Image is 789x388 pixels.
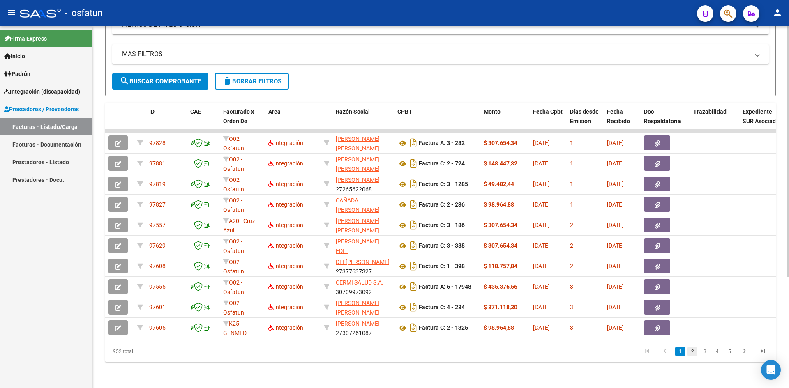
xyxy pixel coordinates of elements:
datatable-header-cell: Fecha Cpbt [530,103,567,139]
div: 27281393885 [336,237,391,254]
i: Descargar documento [408,259,419,273]
span: 97605 [149,324,166,331]
span: [PERSON_NAME] [336,320,380,327]
span: CAE [190,108,201,115]
span: 97819 [149,181,166,187]
button: Borrar Filtros [215,73,289,90]
strong: Factura A: 3 - 282 [419,140,465,147]
strong: Factura C: 2 - 724 [419,161,465,167]
span: Fecha Recibido [607,108,630,124]
span: 1 [570,140,573,146]
datatable-header-cell: ID [146,103,187,139]
i: Descargar documento [408,301,419,314]
li: page 5 [723,344,736,358]
span: [DATE] [607,181,624,187]
mat-icon: search [120,76,129,86]
a: 5 [724,347,734,356]
a: go to last page [755,347,771,356]
datatable-header-cell: Area [265,103,321,139]
strong: Factura C: 3 - 186 [419,222,465,229]
datatable-header-cell: CAE [187,103,220,139]
span: 97827 [149,201,166,208]
strong: Factura C: 2 - 236 [419,202,465,208]
span: [PERSON_NAME] [PERSON_NAME] [336,218,380,234]
span: Integración [268,140,303,146]
span: Area [268,108,281,115]
span: Doc Respaldatoria [644,108,681,124]
strong: $ 435.376,56 [484,283,517,290]
span: [PERSON_NAME] EDIT [336,238,380,254]
mat-icon: delete [222,76,232,86]
li: page 2 [686,344,699,358]
div: 27307261087 [336,319,391,336]
strong: Factura C: 3 - 1285 [419,181,468,188]
span: [DATE] [607,222,624,228]
span: [DATE] [607,160,624,167]
datatable-header-cell: Días desde Emisión [567,103,604,139]
span: O02 - Osfatun Propio [223,135,244,161]
a: 1 [675,347,685,356]
span: [DATE] [533,263,550,269]
span: Expediente SUR Asociado [743,108,779,124]
span: Prestadores / Proveedores [4,105,79,114]
span: Integración (discapacidad) [4,87,80,96]
span: 97881 [149,160,166,167]
span: Integración [268,304,303,310]
span: [DATE] [607,283,624,290]
span: O02 - Osfatun Propio [223,279,244,305]
span: 97629 [149,242,166,249]
span: [DATE] [533,304,550,310]
span: Firma Express [4,34,47,43]
span: O02 - Osfatun Propio [223,259,244,284]
strong: Factura C: 4 - 234 [419,304,465,311]
span: K25 - GENMED [223,320,247,336]
i: Descargar documento [408,198,419,211]
span: 1 [570,160,573,167]
span: [DATE] [533,160,550,167]
i: Descargar documento [408,157,419,170]
strong: $ 98.964,88 [484,201,514,208]
span: [DATE] [607,304,624,310]
strong: $ 307.654,34 [484,140,517,146]
datatable-header-cell: Monto [480,103,530,139]
strong: $ 307.654,34 [484,222,517,228]
span: [DATE] [533,324,550,331]
span: [DATE] [533,201,550,208]
span: [DATE] [533,181,550,187]
i: Descargar documento [408,239,419,252]
datatable-header-cell: Razón Social [332,103,394,139]
span: ID [149,108,155,115]
span: [PERSON_NAME] [336,177,380,183]
i: Descargar documento [408,136,419,149]
span: - osfatun [65,4,102,22]
a: go to first page [639,347,655,356]
span: [DATE] [607,242,624,249]
span: CPBT [397,108,412,115]
strong: $ 49.482,44 [484,181,514,187]
span: Integración [268,283,303,290]
span: 97557 [149,222,166,228]
span: 2 [570,263,573,269]
span: Integración [268,222,303,228]
span: O02 - Osfatun Propio [223,177,244,202]
strong: $ 371.118,30 [484,304,517,310]
span: Padrón [4,69,30,78]
span: 1 [570,181,573,187]
span: 3 [570,304,573,310]
span: CAÑADA [PERSON_NAME] [336,197,380,213]
strong: $ 148.447,32 [484,160,517,167]
span: A20 - Cruz Azul [223,218,255,234]
span: [DATE] [607,140,624,146]
span: Integración [268,263,303,269]
span: CERMI SALUD S.A. [336,279,383,286]
span: Borrar Filtros [222,78,281,85]
strong: Factura C: 1 - 398 [419,263,465,270]
span: 97555 [149,283,166,290]
datatable-header-cell: CPBT [394,103,480,139]
div: 30709973092 [336,278,391,295]
div: 23306448684 [336,155,391,172]
a: go to previous page [657,347,673,356]
span: O02 - Osfatun Propio [223,238,244,264]
a: 4 [712,347,722,356]
div: 27354500855 [336,216,391,234]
